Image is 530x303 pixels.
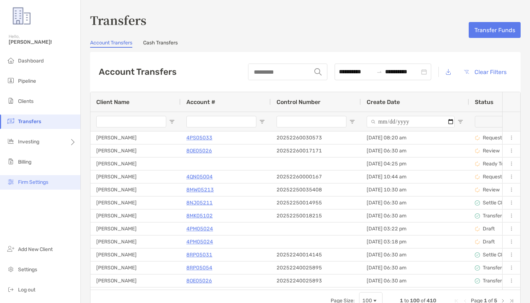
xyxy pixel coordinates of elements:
span: Status [475,99,494,105]
p: Transfer Complete [483,289,525,298]
img: status icon [475,265,480,270]
a: 8NJ05211 [186,197,213,209]
div: [PERSON_NAME] [90,183,181,196]
span: [PERSON_NAME]! [9,39,76,45]
button: Open Filter Menu [259,119,265,125]
div: [DATE] 06:30 am [361,196,469,209]
span: Dashboard [18,58,44,64]
div: 20252250035408 [271,183,361,196]
a: 4PM05024 [186,236,213,248]
img: status icon [475,239,480,244]
div: [DATE] 06:30 am [361,274,469,287]
div: [PERSON_NAME] [90,144,181,157]
p: Request [483,133,502,142]
a: 8MK05102 [186,210,213,222]
div: [DATE] 04:25 pm [361,157,469,170]
p: Draft [483,224,495,233]
p: Settle Close [483,250,510,259]
div: [DATE] 06:30 am [361,144,469,157]
img: input icon [314,68,322,75]
img: status icon [475,161,480,166]
div: 20252240025893 [271,274,361,287]
img: status icon [475,278,480,283]
p: Review [483,146,500,155]
span: Add New Client [18,246,53,252]
img: firm-settings icon [6,177,15,186]
div: [PERSON_NAME] [90,209,181,222]
span: to [376,69,382,75]
a: Cash Transfers [143,40,178,48]
img: billing icon [6,157,15,166]
img: logout icon [6,285,15,294]
img: transfers icon [6,117,15,125]
div: [DATE] 08:20 am [361,131,469,144]
a: 8RP05054 [186,262,212,274]
p: Draft [483,237,495,246]
p: Review [483,185,500,194]
div: [DATE] 03:18 pm [361,235,469,248]
div: [PERSON_NAME] [90,131,181,144]
div: [PERSON_NAME] [90,261,181,274]
span: Pipeline [18,78,36,84]
h3: Transfers [90,12,521,28]
span: Firm Settings [18,179,48,185]
p: Request [483,172,502,181]
div: [DATE] 03:22 pm [361,222,469,235]
div: [PERSON_NAME] [90,248,181,261]
img: status icon [475,252,480,257]
img: add_new_client icon [6,244,15,253]
div: 20252240014145 [271,248,361,261]
img: status icon [475,200,480,205]
div: 20252250018215 [271,209,361,222]
span: Transfers [18,118,41,125]
a: 4PS05033 [186,132,212,144]
a: Account Transfers [90,40,132,48]
img: status icon [475,148,480,153]
a: 4PM05024 [186,223,213,235]
span: Create Date [367,99,400,105]
img: status icon [475,174,480,179]
a: 4QN05004 [186,171,213,183]
img: clients icon [6,96,15,105]
p: Ready To Submit [483,159,521,168]
span: Log out [18,287,35,293]
input: Create Date Filter Input [367,116,455,127]
span: Client Name [96,99,129,105]
div: 20252260030573 [271,131,361,144]
button: Open Filter Menu [169,119,175,125]
img: status icon [475,226,480,231]
div: [PERSON_NAME] [90,274,181,287]
span: Account # [186,99,215,105]
div: [PERSON_NAME] [90,157,181,170]
div: [PERSON_NAME] [90,287,181,300]
span: Billing [18,159,31,165]
input: Client Name Filter Input [96,116,166,127]
a: 8MW05213 [186,184,214,196]
div: [PERSON_NAME] [90,235,181,248]
img: dashboard icon [6,56,15,65]
div: 20252250014955 [271,196,361,209]
h2: Account Transfers [99,67,177,77]
div: 20252260000167 [271,170,361,183]
button: Open Filter Menu [458,119,463,125]
span: Clients [18,98,34,104]
div: 20252260017171 [271,144,361,157]
div: [DATE] 06:30 am [361,209,469,222]
div: [PERSON_NAME] [90,170,181,183]
input: Account # Filter Input [186,116,256,127]
button: Transfer Funds [469,22,521,38]
img: investing icon [6,137,15,146]
img: status icon [475,135,480,140]
span: Settings [18,267,37,273]
img: button icon [464,70,469,74]
a: 4PN05039 [186,288,213,300]
p: Transfer Complete [483,211,525,220]
img: status icon [475,213,480,218]
span: Control Number [277,99,321,105]
a: 8RP05031 [186,249,212,261]
p: Settle Close [483,198,510,207]
button: Open Filter Menu [349,119,355,125]
div: [PERSON_NAME] [90,196,181,209]
div: [PERSON_NAME] [90,222,181,235]
input: Control Number Filter Input [277,116,346,127]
